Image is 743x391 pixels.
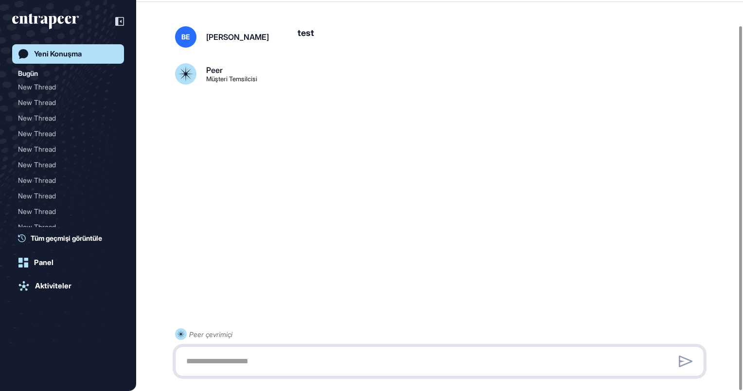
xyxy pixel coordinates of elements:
div: test [298,26,712,48]
div: Aktiviteler [35,282,71,290]
div: entrapeer-logo [12,14,79,29]
a: Aktiviteler [12,276,124,296]
div: New Thread [18,142,110,157]
div: New Thread [18,79,110,95]
span: Tüm geçmişi görüntüle [31,233,102,243]
span: BE [181,33,190,41]
div: New Thread [18,79,118,95]
div: New Thread [18,157,110,173]
div: Bugün [18,68,38,79]
div: New Thread [18,126,118,142]
div: New Thread [18,110,110,126]
div: New Thread [18,204,118,219]
div: New Thread [18,110,118,126]
div: New Thread [18,219,110,235]
div: New Thread [18,188,110,204]
div: Yeni Konuşma [34,50,82,58]
div: New Thread [18,173,110,188]
div: New Thread [18,95,118,110]
div: New Thread [18,157,118,173]
div: Peer [206,66,223,74]
div: New Thread [18,219,118,235]
a: Tüm geçmişi görüntüle [18,233,124,243]
div: New Thread [18,142,118,157]
div: New Thread [18,126,110,142]
a: Panel [12,253,124,272]
div: New Thread [18,188,118,204]
div: Panel [34,258,53,267]
div: New Thread [18,173,118,188]
div: Peer çevrimiçi [189,328,232,340]
a: Yeni Konuşma [12,44,124,64]
div: Müşteri Temsilcisi [206,76,257,82]
div: New Thread [18,204,110,219]
div: [PERSON_NAME] [206,33,269,41]
div: New Thread [18,95,110,110]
